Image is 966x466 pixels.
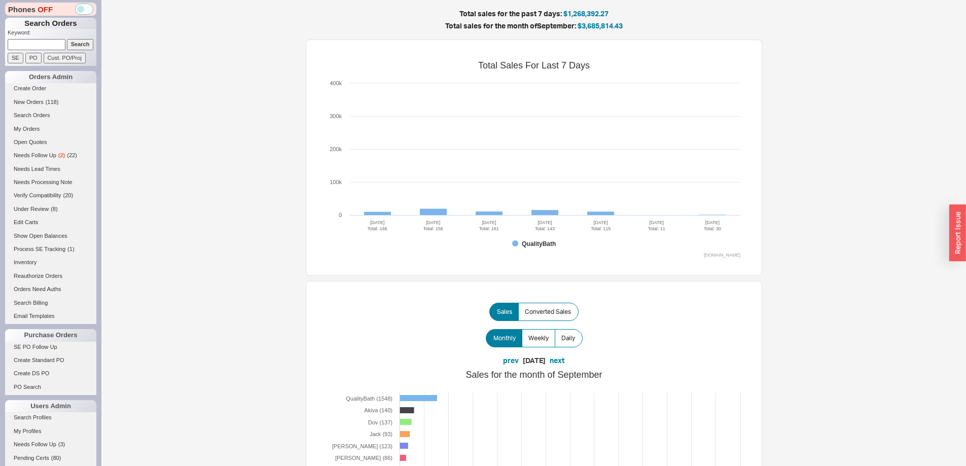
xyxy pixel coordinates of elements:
[14,152,56,158] span: Needs Follow Up
[51,206,57,212] span: ( 8 )
[5,400,96,412] div: Users Admin
[5,18,96,29] h1: Search Orders
[703,226,721,231] tspan: Total: 30
[478,60,589,70] tspan: Total Sales For Last 7 Days
[522,240,556,247] tspan: QualityBath
[703,253,740,258] text: [DOMAIN_NAME]
[5,83,96,94] a: Create Order
[5,412,96,423] a: Search Profiles
[5,355,96,366] a: Create Standard PO
[466,370,602,380] tspan: Sales for the month of September
[593,220,607,225] tspan: [DATE]
[5,3,96,16] div: Phones
[38,4,53,15] span: OFF
[5,284,96,295] a: Orders Need Auths
[5,190,96,201] a: Verify Compatibility(20)
[5,217,96,228] a: Edit Carts
[370,220,384,225] tspan: [DATE]
[58,441,65,447] span: ( 3 )
[44,53,86,63] input: Cust. PO/Proj
[503,355,519,366] button: prev
[5,71,96,83] div: Orders Admin
[493,334,516,342] span: Monthly
[5,311,96,321] a: Email Templates
[335,455,392,461] tspan: [PERSON_NAME] (86)
[369,431,392,437] tspan: Jack (93)
[51,455,61,461] span: ( 80 )
[523,355,546,366] div: [DATE]
[561,334,575,342] span: Daily
[8,53,23,63] input: SE
[578,21,623,30] span: $3,685,814.43
[5,137,96,148] a: Open Quotes
[14,99,44,105] span: New Orders
[330,113,342,119] text: 300k
[550,355,564,366] button: next
[5,426,96,437] a: My Profiles
[368,419,392,425] tspan: Dov (137)
[534,226,554,231] tspan: Total: 143
[5,244,96,255] a: Process SE Tracking(1)
[5,329,96,341] div: Purchase Orders
[46,99,59,105] span: ( 118 )
[5,271,96,281] a: Reauthorize Orders
[5,382,96,392] a: PO Search
[705,220,719,225] tspan: [DATE]
[5,298,96,308] a: Search Billing
[67,152,77,158] span: ( 22 )
[214,10,853,17] h5: Total sales for the past 7 days:
[14,455,49,461] span: Pending Certs
[58,152,65,158] span: ( 2 )
[338,212,341,218] text: 0
[14,206,49,212] span: Under Review
[63,192,74,198] span: ( 20 )
[5,164,96,174] a: Needs Lead Times
[528,334,549,342] span: Weekly
[8,29,96,39] p: Keyword:
[649,220,663,225] tspan: [DATE]
[5,124,96,134] a: My Orders
[5,110,96,121] a: Search Orders
[346,396,392,402] tspan: QualityBath (1548)
[330,80,342,86] text: 400k
[563,9,609,18] span: $1,268,392.27
[525,308,571,316] span: Converted Sales
[648,226,665,231] tspan: Total: 11
[538,220,552,225] tspan: [DATE]
[5,257,96,268] a: Inventory
[5,150,96,161] a: Needs Follow Up(2)(22)
[5,231,96,241] a: Show Open Balances
[367,226,387,231] tspan: Total: 146
[25,53,42,63] input: PO
[67,246,74,252] span: ( 1 )
[14,179,73,185] span: Needs Processing Note
[330,179,342,185] text: 100k
[5,204,96,214] a: Under Review(8)
[423,226,443,231] tspan: Total: 156
[67,39,94,50] input: Search
[426,220,440,225] tspan: [DATE]
[5,453,96,463] a: Pending Certs(80)
[497,308,512,316] span: Sales
[330,146,342,152] text: 200k
[364,407,392,413] tspan: Akiva (140)
[591,226,611,231] tspan: Total: 115
[479,226,498,231] tspan: Total: 161
[5,368,96,379] a: Create DS PO
[5,177,96,188] a: Needs Processing Note
[5,342,96,352] a: SE PO Follow Up
[482,220,496,225] tspan: [DATE]
[5,439,96,450] a: Needs Follow Up(3)
[5,97,96,107] a: New Orders(118)
[14,192,61,198] span: Verify Compatibility
[14,441,56,447] span: Needs Follow Up
[14,246,65,252] span: Process SE Tracking
[214,22,853,29] h5: Total sales for the month of September :
[332,443,392,449] tspan: [PERSON_NAME] (123)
